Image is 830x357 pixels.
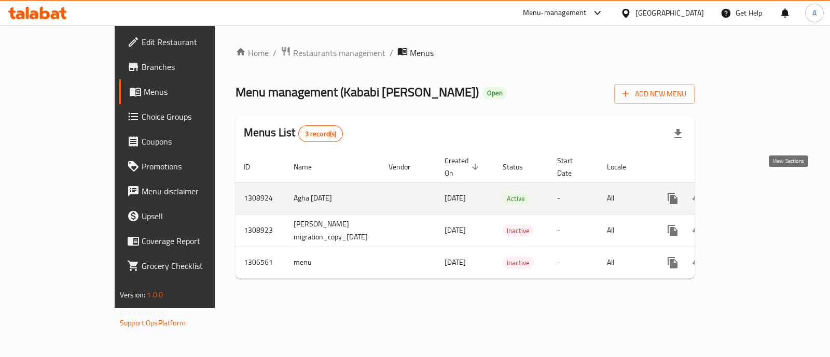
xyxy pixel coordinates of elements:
[483,89,507,97] span: Open
[523,7,587,19] div: Menu-management
[390,47,393,59] li: /
[660,218,685,243] button: more
[660,250,685,275] button: more
[119,253,253,278] a: Grocery Checklist
[144,85,245,98] span: Menus
[285,182,380,214] td: Agha [DATE]
[142,210,245,222] span: Upsell
[119,229,253,253] a: Coverage Report
[236,214,285,247] td: 1308923
[142,260,245,272] span: Grocery Checklist
[410,47,434,59] span: Menus
[244,161,264,173] span: ID
[503,192,529,205] div: Active
[599,182,652,214] td: All
[503,225,534,237] span: Inactive
[285,247,380,278] td: menu
[142,160,245,173] span: Promotions
[445,191,466,205] span: [DATE]
[142,135,245,148] span: Coupons
[119,54,253,79] a: Branches
[142,110,245,123] span: Choice Groups
[299,129,343,139] span: 3 record(s)
[294,161,325,173] span: Name
[599,247,652,278] td: All
[389,161,424,173] span: Vendor
[119,104,253,129] a: Choice Groups
[120,288,145,302] span: Version:
[142,36,245,48] span: Edit Restaurant
[119,79,253,104] a: Menus
[652,151,768,183] th: Actions
[119,154,253,179] a: Promotions
[503,161,536,173] span: Status
[119,129,253,154] a: Coupons
[236,46,695,60] nav: breadcrumb
[622,88,686,101] span: Add New Menu
[549,214,599,247] td: -
[483,87,507,99] div: Open
[685,218,710,243] button: Change Status
[120,306,168,319] span: Get support on:
[142,185,245,197] span: Menu disclaimer
[685,250,710,275] button: Change Status
[445,223,466,237] span: [DATE]
[549,247,599,278] td: -
[142,235,245,247] span: Coverage Report
[119,30,253,54] a: Edit Restaurant
[119,204,253,229] a: Upsell
[445,255,466,269] span: [DATE]
[635,7,704,19] div: [GEOGRAPHIC_DATA]
[607,161,640,173] span: Locale
[236,182,285,214] td: 1308924
[236,247,285,278] td: 1306561
[660,186,685,211] button: more
[273,47,276,59] li: /
[236,151,768,279] table: enhanced table
[503,257,534,269] span: Inactive
[557,154,586,179] span: Start Date
[614,84,695,104] button: Add New Menu
[503,193,529,205] span: Active
[599,214,652,247] td: All
[244,125,343,142] h2: Menus List
[549,182,599,214] td: -
[147,288,163,302] span: 1.0.0
[120,316,186,330] a: Support.OpsPlatform
[281,46,385,60] a: Restaurants management
[298,125,343,142] div: Total records count
[685,186,710,211] button: Change Status
[236,80,479,104] span: Menu management ( Kababi [PERSON_NAME] )
[666,121,690,146] div: Export file
[445,154,482,179] span: Created On
[812,7,817,19] span: A
[142,61,245,73] span: Branches
[293,47,385,59] span: Restaurants management
[119,179,253,204] a: Menu disclaimer
[285,214,380,247] td: [PERSON_NAME] migration_copy_[DATE]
